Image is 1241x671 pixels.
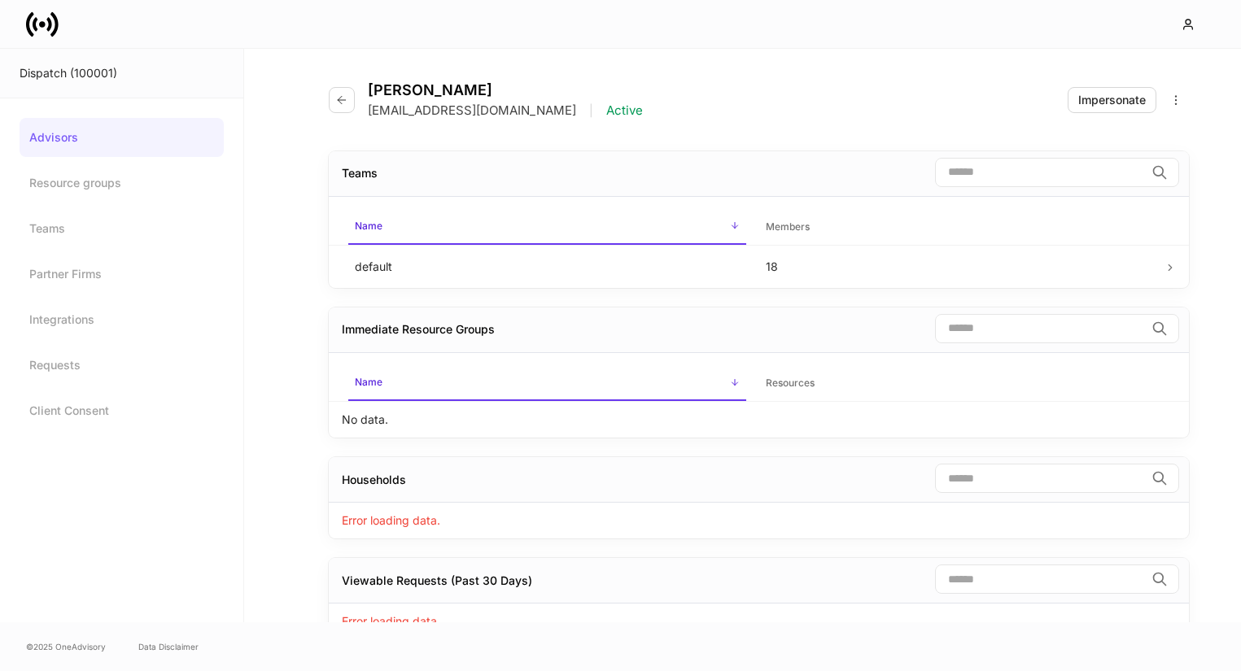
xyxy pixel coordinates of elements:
a: Data Disclaimer [138,640,199,653]
p: No data. [342,412,388,428]
div: Teams [342,165,378,181]
a: Requests [20,346,224,385]
div: Impersonate [1078,92,1146,108]
span: Resources [759,367,1157,400]
div: Dispatch (100001) [20,65,224,81]
span: Name [348,366,746,401]
span: Name [348,210,746,245]
p: | [589,102,593,119]
td: 18 [753,245,1164,288]
h4: [PERSON_NAME] [368,81,643,99]
span: © 2025 OneAdvisory [26,640,106,653]
a: Client Consent [20,391,224,430]
h6: Name [355,374,382,390]
p: [EMAIL_ADDRESS][DOMAIN_NAME] [368,102,576,119]
p: Error loading data. [342,613,440,630]
p: Active [606,102,643,119]
button: Impersonate [1068,87,1156,113]
h6: Name [355,218,382,233]
div: Immediate Resource Groups [342,321,495,338]
div: Viewable Requests (Past 30 Days) [342,573,532,589]
h6: Members [766,219,810,234]
a: Resource groups [20,163,224,203]
div: Households [342,472,406,488]
td: default [342,245,753,288]
a: Advisors [20,118,224,157]
a: Partner Firms [20,255,224,294]
p: Error loading data. [342,512,440,529]
a: Integrations [20,300,224,339]
a: Teams [20,209,224,248]
h6: Resources [766,375,815,390]
span: Members [759,211,1157,244]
